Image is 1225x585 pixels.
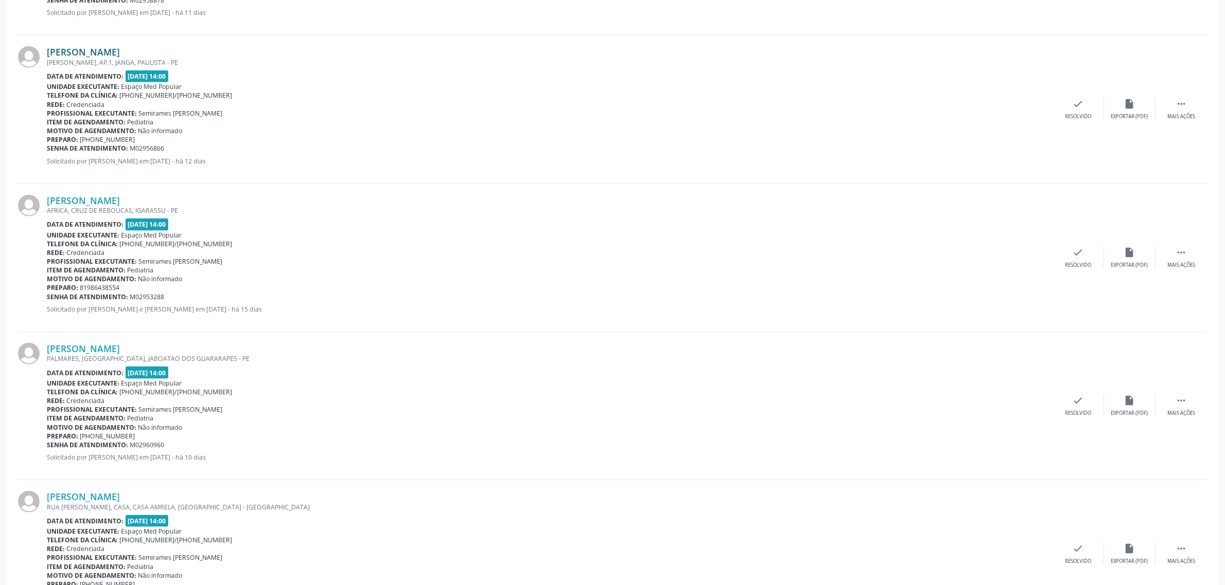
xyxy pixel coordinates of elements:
i: insert_drive_file [1124,543,1135,554]
b: Unidade executante: [47,82,119,91]
div: PALMARES, [GEOGRAPHIC_DATA], JABOATAO DOS GUARARAPES - PE [47,354,1053,363]
span: Credenciada [67,100,105,109]
b: Profissional executante: [47,405,137,414]
div: Mais ações [1167,113,1195,120]
b: Motivo de agendamento: [47,275,136,283]
a: [PERSON_NAME] [47,343,120,354]
span: M02960960 [130,441,165,449]
span: [PHONE_NUMBER]/[PHONE_NUMBER] [120,536,233,544]
i: check [1073,247,1084,258]
b: Profissional executante: [47,257,137,266]
b: Telefone da clínica: [47,91,118,100]
span: Semirames [PERSON_NAME] [139,553,223,562]
img: img [18,46,40,68]
p: Solicitado por [PERSON_NAME] em [DATE] - há 10 dias [47,453,1053,462]
b: Data de atendimento: [47,72,123,81]
div: Mais ações [1167,410,1195,417]
div: Resolvido [1065,410,1091,417]
i: check [1073,98,1084,109]
span: Pediatria [128,414,154,423]
b: Unidade executante: [47,527,119,536]
div: Mais ações [1167,262,1195,269]
span: M02953288 [130,292,165,301]
span: Credenciada [67,248,105,257]
b: Data de atendimento: [47,369,123,377]
span: Não informado [138,275,183,283]
span: Espaço Med Popular [121,231,182,240]
b: Rede: [47,100,65,109]
b: Data de atendimento: [47,220,123,229]
div: Exportar (PDF) [1111,558,1148,565]
i:  [1176,247,1187,258]
span: Espaço Med Popular [121,379,182,388]
span: Semirames [PERSON_NAME] [139,257,223,266]
b: Unidade executante: [47,231,119,240]
span: [PHONE_NUMBER]/[PHONE_NUMBER] [120,91,233,100]
span: Pediatria [128,118,154,126]
i: check [1073,395,1084,406]
i:  [1176,98,1187,109]
b: Senha de atendimento: [47,292,128,301]
div: [PERSON_NAME], AP.1, JANGA, PAULISTA - PE [47,58,1053,67]
span: Credenciada [67,544,105,553]
b: Motivo de agendamento: [47,423,136,432]
span: [PHONE_NUMBER] [80,135,135,144]
span: Pediatria [128,266,154,275]
div: Exportar (PDF) [1111,262,1148,269]
b: Telefone da clínica: [47,240,118,248]
b: Preparo: [47,283,78,292]
i:  [1176,543,1187,554]
div: Mais ações [1167,558,1195,565]
b: Motivo de agendamento: [47,126,136,135]
b: Unidade executante: [47,379,119,388]
b: Data de atendimento: [47,517,123,525]
span: Espaço Med Popular [121,82,182,91]
i: insert_drive_file [1124,98,1135,109]
a: [PERSON_NAME] [47,46,120,58]
i: check [1073,543,1084,554]
b: Senha de atendimento: [47,441,128,449]
span: Espaço Med Popular [121,527,182,536]
span: Não informado [138,423,183,432]
div: RUA [PERSON_NAME], CASA, CASA AMRELA, [GEOGRAPHIC_DATA] - [GEOGRAPHIC_DATA] [47,503,1053,511]
b: Telefone da clínica: [47,536,118,544]
b: Rede: [47,396,65,405]
div: Resolvido [1065,558,1091,565]
b: Telefone da clínica: [47,388,118,396]
span: M02956866 [130,144,165,153]
div: Resolvido [1065,113,1091,120]
span: [DATE] 14:00 [126,70,169,82]
b: Senha de atendimento: [47,144,128,153]
div: Exportar (PDF) [1111,113,1148,120]
b: Item de agendamento: [47,266,126,275]
span: Não informado [138,571,183,580]
span: [DATE] 14:00 [126,218,169,230]
img: img [18,343,40,364]
span: Pediatria [128,562,154,571]
b: Item de agendamento: [47,118,126,126]
b: Preparo: [47,432,78,441]
p: Solicitado por [PERSON_NAME] e [PERSON_NAME] em [DATE] - há 15 dias [47,305,1053,314]
span: [PHONE_NUMBER]/[PHONE_NUMBER] [120,240,233,248]
span: Semirames [PERSON_NAME] [139,405,223,414]
span: Não informado [138,126,183,135]
b: Preparo: [47,135,78,144]
i: insert_drive_file [1124,247,1135,258]
span: [DATE] 14:00 [126,367,169,378]
b: Motivo de agendamento: [47,571,136,580]
a: [PERSON_NAME] [47,195,120,206]
b: Profissional executante: [47,553,137,562]
span: Credenciada [67,396,105,405]
b: Profissional executante: [47,109,137,118]
div: AFRICA, CRUZ DE REBOUCAS, IGARASSU - PE [47,206,1053,215]
div: Exportar (PDF) [1111,410,1148,417]
b: Rede: [47,248,65,257]
div: Resolvido [1065,262,1091,269]
p: Solicitado por [PERSON_NAME] em [DATE] - há 11 dias [47,8,1053,17]
a: [PERSON_NAME] [47,491,120,502]
p: Solicitado por [PERSON_NAME] em [DATE] - há 12 dias [47,157,1053,166]
i: insert_drive_file [1124,395,1135,406]
b: Item de agendamento: [47,414,126,423]
img: img [18,195,40,216]
i:  [1176,395,1187,406]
